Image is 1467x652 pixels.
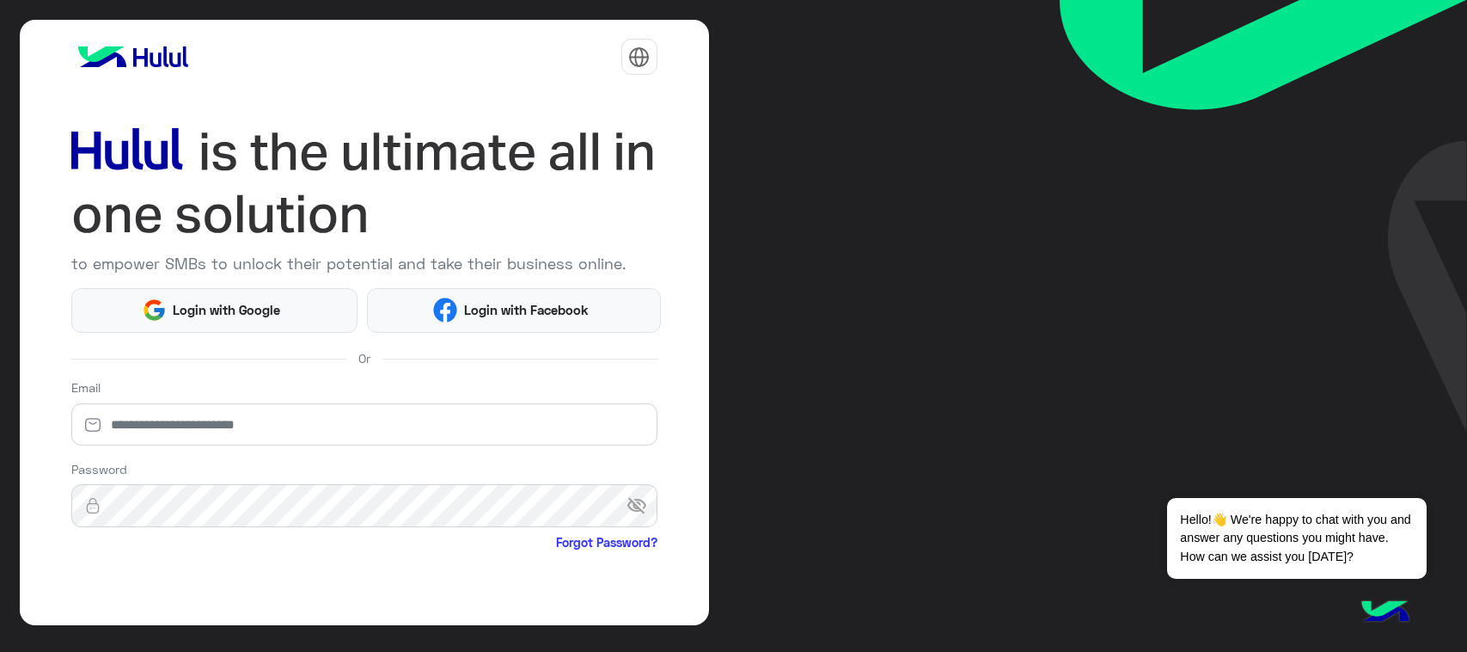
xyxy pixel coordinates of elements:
[433,298,458,323] img: Facebook
[627,490,657,521] span: visibility_off
[71,120,657,246] img: hululLoginTitle_EN.svg
[556,533,657,551] a: Forgot Password?
[71,288,358,333] button: Login with Google
[71,497,114,514] img: lock
[167,300,287,320] span: Login with Google
[457,300,595,320] span: Login with Facebook
[71,416,114,434] img: email
[628,46,650,68] img: tab
[71,556,333,623] iframe: reCAPTCHA
[71,40,195,74] img: logo
[1167,498,1426,579] span: Hello!👋 We're happy to chat with you and answer any questions you might have. How can we assist y...
[71,252,657,275] p: to empower SMBs to unlock their potential and take their business online.
[358,349,370,367] span: Or
[71,378,101,397] label: Email
[367,288,660,333] button: Login with Facebook
[1355,583,1415,643] img: hulul-logo.png
[142,298,167,323] img: Google
[71,460,127,478] label: Password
